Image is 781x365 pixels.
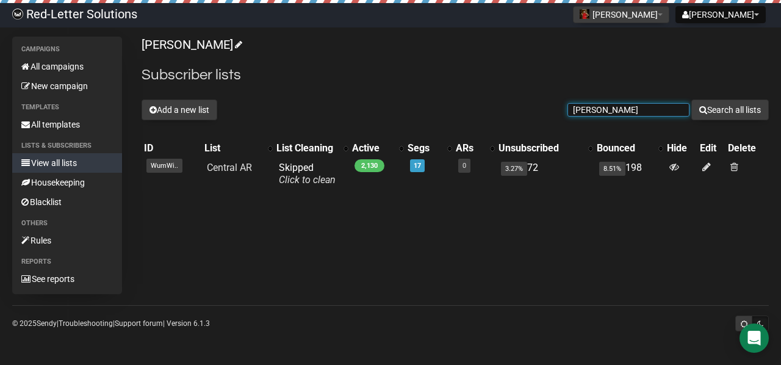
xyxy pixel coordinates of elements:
a: 0 [462,162,466,170]
a: All campaigns [12,57,122,76]
th: Segs: No sort applied, activate to apply an ascending sort [405,140,453,157]
th: Unsubscribed: No sort applied, activate to apply an ascending sort [496,140,595,157]
a: Housekeeping [12,173,122,192]
div: Active [352,142,393,154]
a: All templates [12,115,122,134]
th: ARs: No sort applied, activate to apply an ascending sort [453,140,496,157]
th: List: No sort applied, activate to apply an ascending sort [202,140,274,157]
span: WumWi.. [146,159,182,173]
li: Others [12,216,122,231]
a: 17 [414,162,421,170]
div: ID [144,142,200,154]
button: [PERSON_NAME] [675,6,766,23]
button: Search all lists [691,99,769,120]
div: Open Intercom Messenger [740,323,769,353]
th: Delete: No sort applied, sorting is disabled [725,140,769,157]
th: ID: No sort applied, sorting is disabled [142,140,202,157]
img: 128.jpg [580,9,589,19]
a: Support forum [115,319,163,328]
a: Blacklist [12,192,122,212]
li: Lists & subscribers [12,139,122,153]
span: 3.27% [501,162,527,176]
a: Troubleshooting [59,319,113,328]
a: See reports [12,269,122,289]
th: Active: No sort applied, activate to apply an ascending sort [350,140,405,157]
a: View all lists [12,153,122,173]
p: © 2025 | | | Version 6.1.3 [12,317,210,330]
a: Click to clean [279,174,336,186]
li: Reports [12,255,122,269]
div: Hide [667,142,695,154]
th: List Cleaning: No sort applied, activate to apply an ascending sort [274,140,350,157]
a: New campaign [12,76,122,96]
a: Central AR [207,162,252,173]
div: Edit [700,142,723,154]
td: 198 [594,157,664,191]
div: Delete [728,142,766,154]
h2: Subscriber lists [142,64,769,86]
div: List [204,142,262,154]
th: Bounced: No sort applied, activate to apply an ascending sort [594,140,664,157]
a: [PERSON_NAME] [142,37,240,52]
li: Templates [12,100,122,115]
div: ARs [456,142,484,154]
th: Edit: No sort applied, sorting is disabled [697,140,725,157]
a: Sendy [37,319,57,328]
li: Campaigns [12,42,122,57]
span: 8.51% [599,162,625,176]
div: List Cleaning [276,142,337,154]
span: Skipped [279,162,336,186]
div: Bounced [597,142,652,154]
button: [PERSON_NAME] [573,6,669,23]
div: Unsubscribed [498,142,583,154]
a: Rules [12,231,122,250]
img: 983279c4004ba0864fc8a668c650e103 [12,9,23,20]
th: Hide: No sort applied, sorting is disabled [664,140,697,157]
button: Add a new list [142,99,217,120]
td: 72 [496,157,595,191]
div: Segs [408,142,441,154]
span: 2,130 [355,159,384,172]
